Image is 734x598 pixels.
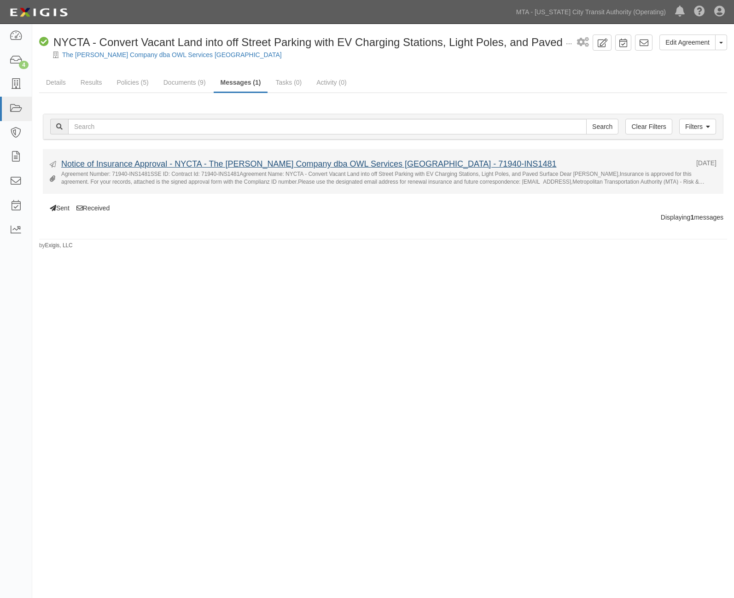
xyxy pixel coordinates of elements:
[690,214,694,221] b: 1
[577,38,589,47] i: 1 scheduled workflow
[625,119,672,134] a: Clear Filters
[19,61,29,69] div: 4
[7,4,70,21] img: logo-5460c22ac91f19d4615b14bd174203de0afe785f0fc80cf4dbbc73dc1793850b.png
[110,73,155,92] a: Policies (5)
[39,35,573,50] div: NYCTA - Convert Vacant Land into off Street Parking with EV Charging Stations, Light Poles, and P...
[39,73,73,92] a: Details
[36,213,730,222] div: Displaying messages
[68,119,587,134] input: Search
[36,149,730,213] div: Sent Received
[696,158,717,168] div: [DATE]
[61,170,717,185] small: Agreement Number: 71940-INS1481SSE ID: Contract Id: 71940-INS1481Agreement Name: NYCTA - Convert ...
[157,73,213,92] a: Documents (9)
[39,242,73,250] small: by
[50,162,56,168] i: Sent
[679,119,716,134] a: Filters
[586,119,618,134] input: Search
[309,73,353,92] a: Activity (0)
[45,242,73,249] a: Exigis, LLC
[39,37,49,47] i: Compliant
[659,35,716,50] a: Edit Agreement
[62,51,282,58] a: The [PERSON_NAME] Company dba OWL Services [GEOGRAPHIC_DATA]
[268,73,309,92] a: Tasks (0)
[74,73,109,92] a: Results
[512,3,670,21] a: MTA - [US_STATE] City Transit Authority (Operating)
[61,159,556,168] a: Notice of Insurance Approval - NYCTA - The [PERSON_NAME] Company dba OWL Services [GEOGRAPHIC_DAT...
[61,158,689,170] div: Notice of Insurance Approval - NYCTA - The Oscar W. Larson Company dba OWL Services USA - 71940-I...
[53,36,604,48] span: NYCTA - Convert Vacant Land into off Street Parking with EV Charging Stations, Light Poles, and P...
[694,6,705,17] i: Help Center - Complianz
[214,73,268,93] a: Messages (1)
